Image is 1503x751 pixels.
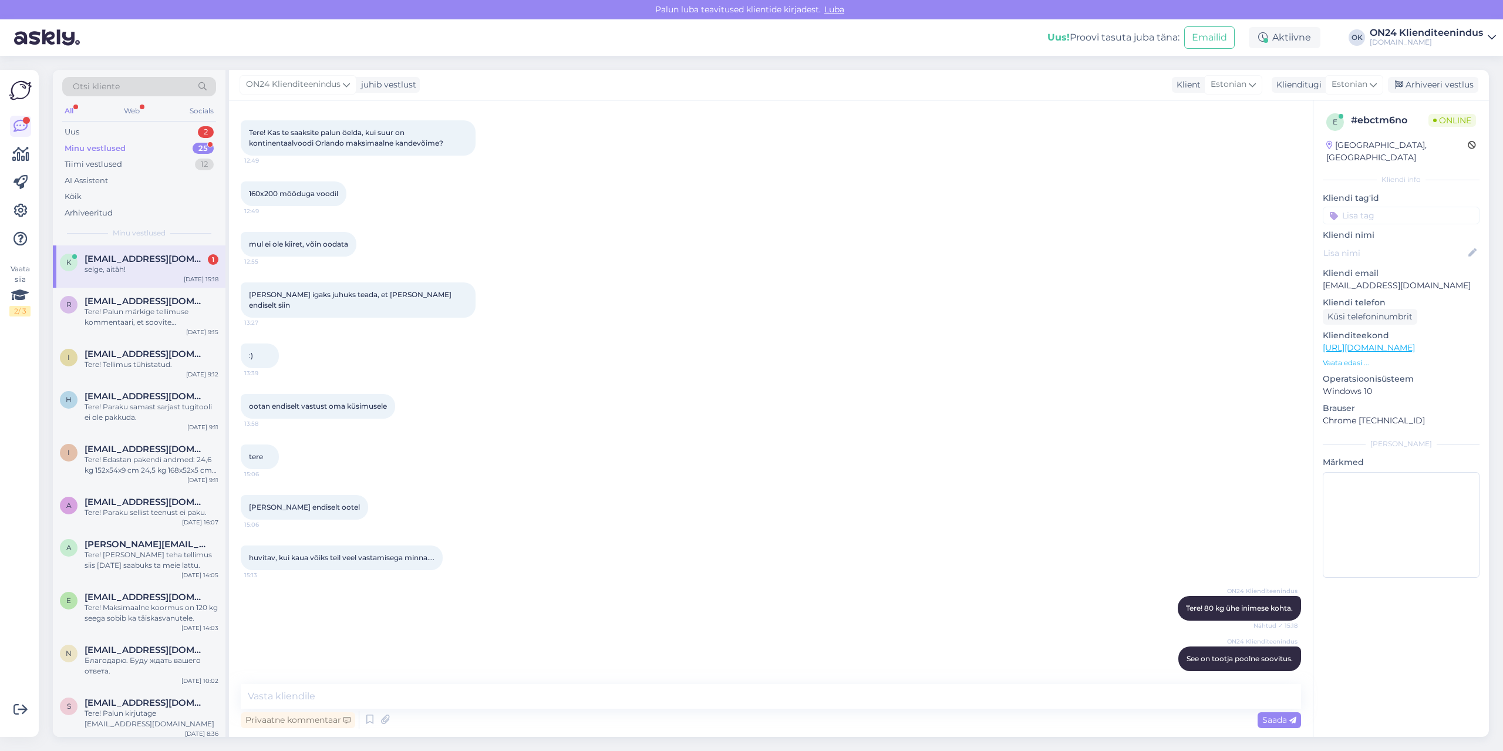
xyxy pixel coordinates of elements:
div: OK [1349,29,1365,46]
div: Tere! Edastan pakendi andmed: 24,6 kg 152x54x9 cm 24,5 kg 168x52x5 cm 23,7 kg 201x56x5 cm 21,2 kg... [85,454,218,476]
div: Kõik [65,191,82,203]
span: ON24 Klienditeenindus [246,78,341,91]
span: h [66,395,72,404]
div: [GEOGRAPHIC_DATA], [GEOGRAPHIC_DATA] [1326,139,1468,164]
div: Tiimi vestlused [65,159,122,170]
b: Uus! [1047,32,1070,43]
span: Tere! 80 kg ühe inimese kohta. [1186,604,1293,612]
div: Minu vestlused [65,143,126,154]
div: [DATE] 9:11 [187,476,218,484]
div: Socials [187,103,216,119]
span: Estonian [1211,78,1246,91]
p: Klienditeekond [1323,329,1480,342]
span: :) [249,351,253,360]
div: [DATE] 10:02 [181,676,218,685]
span: r [66,300,72,309]
div: Klient [1172,79,1201,91]
a: [URL][DOMAIN_NAME] [1323,342,1415,353]
div: Privaatne kommentaar [241,712,355,728]
span: 13:39 [244,369,288,378]
div: 25 [193,143,214,154]
div: [DATE] 9:11 [187,423,218,432]
div: selge, aitäh! [85,264,218,275]
div: Kliendi info [1323,174,1480,185]
span: Nähtud ✓ 15:18 [1253,621,1298,630]
span: [PERSON_NAME] endiselt ootel [249,503,360,511]
div: AI Assistent [65,175,108,187]
div: 12 [195,159,214,170]
span: 12:55 [244,257,288,266]
span: elis4794@gmail.com [85,592,207,602]
div: Uus [65,126,79,138]
span: i [68,353,70,362]
span: anna.vaimel@gmail.com [85,539,207,550]
p: [EMAIL_ADDRESS][DOMAIN_NAME] [1323,279,1480,292]
span: Estonian [1332,78,1367,91]
span: a [66,543,72,552]
span: e [1333,117,1337,126]
span: 160x200 mõõduga voodil [249,189,338,198]
span: ivireettull@gmail.com [85,444,207,454]
span: [PERSON_NAME] igaks juhuks teada, et [PERSON_NAME] endiselt siin [249,290,453,309]
div: [DOMAIN_NAME] [1370,38,1483,47]
div: Tere! Paraku sellist teenust ei paku. [85,507,218,518]
span: Tere! Kas te saaksite palun öelda, kui suur on kontinentaalvoodi Orlando maksimaalne kandevõime? [249,128,443,147]
span: arturfofficial@gmail.com [85,497,207,507]
div: Proovi tasuta juba täna: [1047,31,1180,45]
div: Aktiivne [1249,27,1320,48]
div: [DATE] 8:36 [185,729,218,738]
p: Kliendi email [1323,267,1480,279]
div: Благодарю. Буду ждать вашего ответа. [85,655,218,676]
span: ON24 Klienditeenindus [1227,587,1298,595]
div: 2 / 3 [9,306,31,316]
span: a [66,501,72,510]
div: Tere! [PERSON_NAME] teha tellimus siis [DATE] saabuks ta meie lattu. [85,550,218,571]
div: Arhiveeritud [65,207,113,219]
div: [PERSON_NAME] [1323,439,1480,449]
div: ON24 Klienditeenindus [1370,28,1483,38]
span: ootan endiselt vastust oma küsimusele [249,402,387,410]
div: 2 [198,126,214,138]
span: 12:49 [244,156,288,165]
div: [DATE] 9:15 [186,328,218,336]
span: 12:49 [244,207,288,215]
div: # ebctm6no [1351,113,1428,127]
span: See on tootja poolne soovitus. [1187,654,1293,663]
div: juhib vestlust [356,79,416,91]
div: Klienditugi [1272,79,1322,91]
div: [DATE] 15:18 [184,275,218,284]
div: Web [122,103,142,119]
div: All [62,103,76,119]
span: 15:06 [244,470,288,479]
span: 15:13 [244,571,288,580]
p: Kliendi tag'id [1323,192,1480,204]
span: Saada [1262,715,1296,725]
div: [DATE] 14:03 [181,624,218,632]
span: 13:27 [244,318,288,327]
span: huvitav, kui kaua võiks teil veel vastamisega minna.... [249,553,434,562]
span: ijaanits@gmail.com [85,349,207,359]
input: Lisa tag [1323,207,1480,224]
div: [DATE] 14:05 [181,571,218,580]
div: Tere! Tellimus tühistatud. [85,359,218,370]
img: Askly Logo [9,79,32,102]
span: karukell12@mail.ee [85,254,207,264]
div: Tere! Paraku samast sarjast tugitooli ei ole pakkuda. [85,402,218,423]
p: Kliendi telefon [1323,297,1480,309]
span: Otsi kliente [73,80,120,93]
div: Küsi telefoninumbrit [1323,309,1417,325]
span: Minu vestlused [113,228,166,238]
span: 13:58 [244,419,288,428]
p: Operatsioonisüsteem [1323,373,1480,385]
span: e [66,596,71,605]
span: s [67,702,71,710]
div: [DATE] 16:07 [182,518,218,527]
p: Kliendi nimi [1323,229,1480,241]
p: Vaata edasi ... [1323,358,1480,368]
span: mul ei ole kiiret, võin oodata [249,240,348,248]
span: Luba [821,4,848,15]
span: raililass707@gmail.com [85,296,207,307]
p: Brauser [1323,402,1480,415]
span: Nähtud ✓ 15:19 [1253,672,1298,681]
p: Chrome [TECHNICAL_ID] [1323,415,1480,427]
